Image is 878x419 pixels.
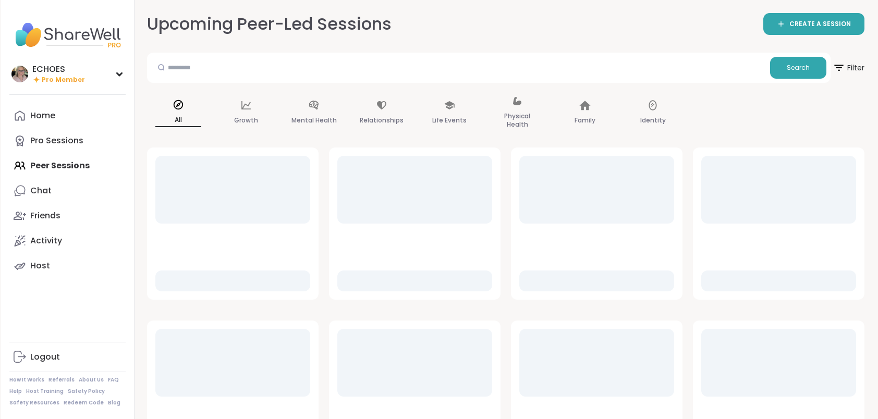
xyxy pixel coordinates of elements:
[30,135,83,146] div: Pro Sessions
[9,17,126,53] img: ShareWell Nav Logo
[155,114,201,127] p: All
[763,13,864,35] a: CREATE A SESSION
[108,399,120,406] a: Blog
[42,76,85,84] span: Pro Member
[147,13,392,36] h2: Upcoming Peer-Led Sessions
[9,178,126,203] a: Chat
[432,114,467,127] p: Life Events
[30,210,60,221] div: Friends
[9,344,126,369] a: Logout
[640,114,666,127] p: Identity
[360,114,404,127] p: Relationships
[48,376,75,384] a: Referrals
[30,235,62,247] div: Activity
[64,399,104,406] a: Redeem Code
[575,114,595,127] p: Family
[30,185,52,196] div: Chat
[30,260,50,272] div: Host
[30,351,60,363] div: Logout
[494,110,540,131] p: Physical Health
[9,103,126,128] a: Home
[26,388,64,395] a: Host Training
[32,64,85,75] div: ECHOES
[833,53,864,83] button: Filter
[787,63,810,72] span: Search
[9,203,126,228] a: Friends
[9,253,126,278] a: Host
[770,57,826,79] button: Search
[789,20,851,29] span: CREATE A SESSION
[291,114,337,127] p: Mental Health
[30,110,55,121] div: Home
[108,376,119,384] a: FAQ
[9,388,22,395] a: Help
[9,228,126,253] a: Activity
[833,55,864,80] span: Filter
[9,399,59,406] a: Safety Resources
[234,114,258,127] p: Growth
[11,66,28,82] img: ECHOES
[68,388,105,395] a: Safety Policy
[9,128,126,153] a: Pro Sessions
[9,376,44,384] a: How It Works
[79,376,104,384] a: About Us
